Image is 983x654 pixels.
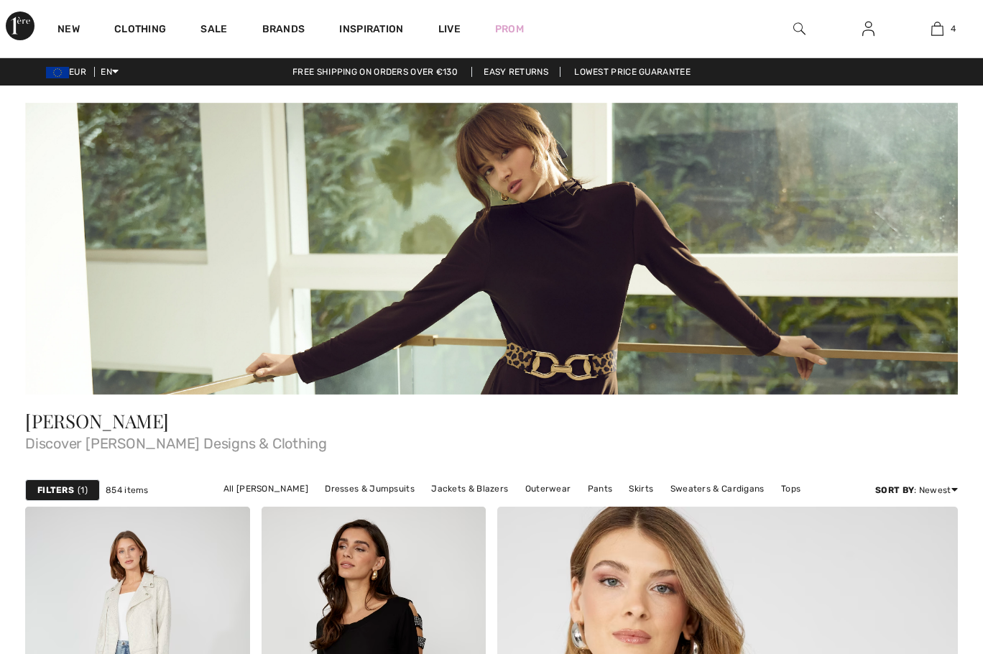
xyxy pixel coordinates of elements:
a: Brands [262,23,305,38]
a: Free shipping on orders over €130 [281,67,469,77]
span: EUR [46,67,92,77]
a: Prom [495,22,524,37]
span: Discover [PERSON_NAME] Designs & Clothing [25,430,958,451]
a: Skirts [622,479,660,498]
span: 854 items [106,484,149,497]
a: All [PERSON_NAME] [216,479,315,498]
a: 4 [903,20,971,37]
strong: Sort By [875,485,914,495]
a: Jackets & Blazers [424,479,515,498]
a: Live [438,22,461,37]
a: Tops [774,479,808,498]
a: Sweaters & Cardigans [663,479,772,498]
img: search the website [793,20,806,37]
img: My Info [862,20,874,37]
span: 4 [951,22,956,35]
img: Euro [46,67,69,78]
a: Lowest Price Guarantee [563,67,702,77]
img: 1ère Avenue [6,11,34,40]
strong: Filters [37,484,74,497]
span: 1 [78,484,88,497]
div: : Newest [875,484,958,497]
img: My Bag [931,20,943,37]
a: Sign In [851,20,886,38]
a: New [57,23,80,38]
span: [PERSON_NAME] [25,408,169,433]
a: Clothing [114,23,166,38]
a: Pants [581,479,620,498]
img: Frank Lyman - Canada | Shop Frank Lyman Clothing Online at 1ère Avenue [25,103,958,395]
a: Dresses & Jumpsuits [318,479,422,498]
a: Outerwear [518,479,578,498]
a: Sale [200,23,227,38]
span: EN [101,67,119,77]
a: Easy Returns [471,67,560,77]
span: Inspiration [339,23,403,38]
